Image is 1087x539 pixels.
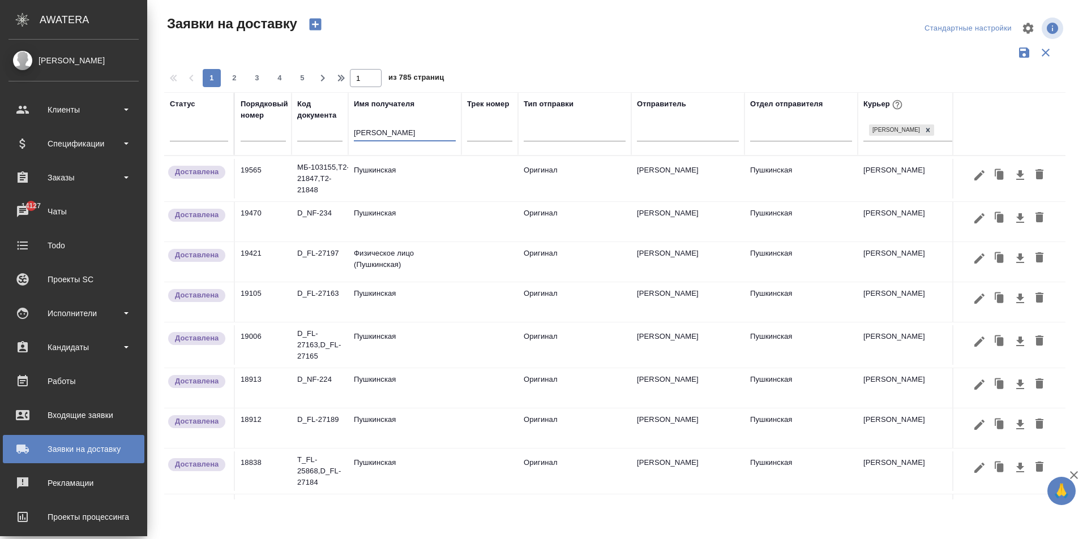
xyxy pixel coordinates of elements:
span: 14127 [15,200,48,212]
div: Проекты процессинга [8,508,139,525]
button: Сохранить фильтры [1013,42,1035,63]
div: [PERSON_NAME] [869,124,922,136]
button: Клонировать [989,248,1011,269]
div: Заказы [8,169,139,186]
button: Удалить [1030,248,1049,269]
div: Работы [8,373,139,390]
div: Чаты [8,203,139,220]
button: Удалить [1030,457,1049,478]
div: [PERSON_NAME] [8,54,139,67]
td: Пушкинская [744,368,858,408]
td: Оригинал [518,494,631,534]
td: МБ-103155,Т2-21847,Т2-21848 [292,156,348,201]
td: [PERSON_NAME] [631,494,744,534]
span: Заявки на доставку [164,15,297,33]
div: Тип отправки [524,98,574,110]
div: Балакирева Арина [868,123,935,137]
td: [PERSON_NAME] [631,325,744,365]
p: Доставлена [175,209,219,221]
td: 18827 [235,494,292,534]
td: Оригинал [518,159,631,199]
button: Редактировать [970,414,989,435]
a: Проекты процессинга [3,503,144,531]
div: Документы доставлены, фактическая дата доставки проставиться автоматически [167,374,228,389]
button: Удалить [1030,165,1049,186]
td: Пушкинская [348,368,461,408]
span: 5 [293,72,311,84]
td: Пушкинская [348,325,461,365]
div: Документы доставлены, фактическая дата доставки проставиться автоматически [167,414,228,429]
td: [PERSON_NAME] [631,368,744,408]
td: Пушкинская [744,282,858,322]
div: Код документа [297,98,343,121]
td: [PERSON_NAME] [858,451,971,491]
button: Клонировать [989,457,1011,478]
td: D_FL-27189 [292,408,348,448]
div: Документы доставлены, фактическая дата доставки проставиться автоматически [167,248,228,263]
div: Документы доставлены, фактическая дата доставки проставиться автоматически [167,208,228,223]
button: Удалить [1030,374,1049,395]
p: Доставлена [175,416,219,427]
button: При выборе курьера статус заявки автоматически поменяется на «Принята» [890,97,905,112]
a: 14127Чаты [3,197,144,226]
td: 18912 [235,408,292,448]
button: Скачать [1011,331,1030,352]
a: Заявки на доставку [3,435,144,463]
td: 18838 [235,451,292,491]
button: 2 [225,69,243,87]
div: Входящие заявки [8,407,139,424]
div: Порядковый номер [241,98,288,121]
td: Пушкинская [744,325,858,365]
a: Рекламации [3,469,144,497]
td: T_FL-25868,D_FL-27184 [292,449,348,494]
td: Пушкинская [744,202,858,242]
div: Проекты SC [8,271,139,288]
td: [PERSON_NAME] [631,159,744,199]
td: Пушкинская [744,242,858,282]
a: Входящие заявки [3,401,144,429]
td: Пушкинская [744,159,858,199]
td: [PERSON_NAME] [631,451,744,491]
td: Пушкинская [744,494,858,534]
div: Трек номер [467,98,510,110]
button: Редактировать [970,288,989,309]
span: 🙏 [1052,479,1071,503]
button: Создать [302,15,329,34]
button: Скачать [1011,457,1030,478]
button: 5 [293,69,311,87]
td: D_IN-226 [292,494,348,534]
button: Клонировать [989,414,1011,435]
td: 19105 [235,282,292,322]
td: [PERSON_NAME] [858,325,971,365]
span: Посмотреть информацию [1042,18,1065,39]
td: [PERSON_NAME] [631,282,744,322]
button: 3 [248,69,266,87]
a: Работы [3,367,144,395]
div: Отправитель [637,98,686,110]
button: Удалить [1030,331,1049,352]
p: Доставлена [175,376,219,387]
td: Пушкинская [348,408,461,448]
td: 19565 [235,159,292,199]
td: Оригинал [518,242,631,282]
a: Проекты SC [3,265,144,294]
button: Редактировать [970,331,989,352]
button: Скачать [1011,374,1030,395]
button: Сбросить фильтры [1035,42,1056,63]
button: Скачать [1011,165,1030,186]
p: Доставлена [175,459,219,470]
td: Оригинал [518,325,631,365]
div: Имя получателя [354,98,414,110]
td: 19421 [235,242,292,282]
td: Пушкинская [348,159,461,199]
button: Клонировать [989,374,1011,395]
td: [PERSON_NAME] [858,494,971,534]
td: Пушкинская [348,494,461,534]
div: AWATERA [40,8,147,31]
div: Спецификации [8,135,139,152]
button: Клонировать [989,208,1011,229]
td: [PERSON_NAME] [858,159,971,199]
button: 🙏 [1047,477,1076,505]
div: Исполнители [8,305,139,322]
p: Доставлена [175,333,219,344]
